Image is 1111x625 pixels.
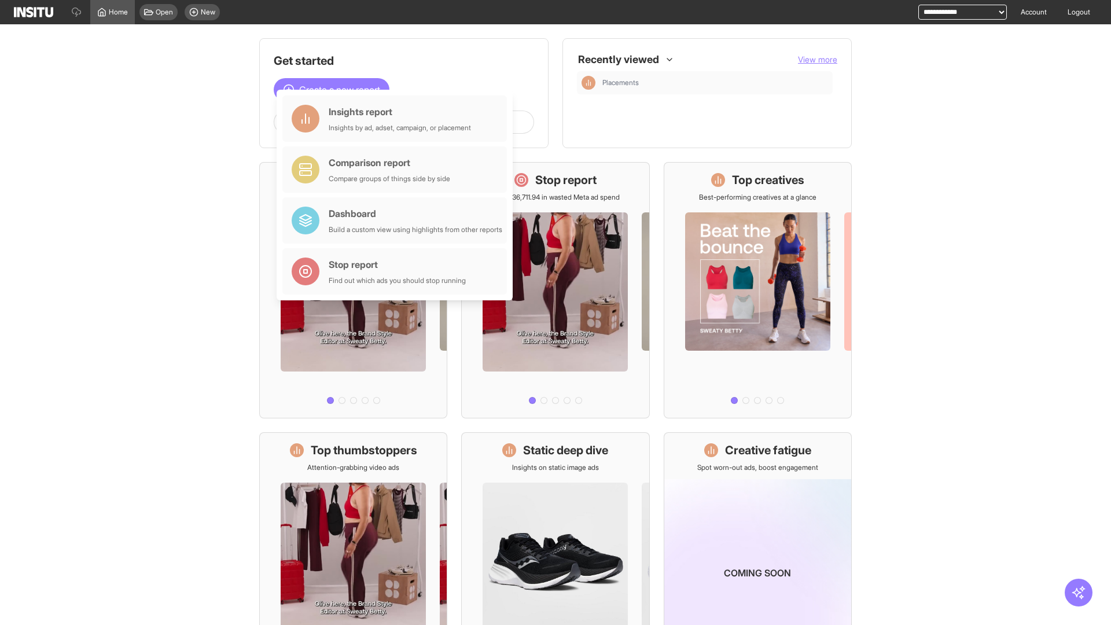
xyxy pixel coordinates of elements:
div: Compare groups of things side by side [329,174,450,183]
span: Placements [602,78,828,87]
p: Insights on static image ads [512,463,599,472]
div: Stop report [329,258,466,271]
div: Comparison report [329,156,450,170]
span: Home [109,8,128,17]
span: Placements [602,78,639,87]
h1: Top thumbstoppers [311,442,417,458]
h1: Stop report [535,172,597,188]
div: Insights report [329,105,471,119]
span: View more [798,54,837,64]
span: New [201,8,215,17]
button: Create a new report [274,78,389,101]
h1: Top creatives [732,172,804,188]
span: Create a new report [299,83,380,97]
div: Insights by ad, adset, campaign, or placement [329,123,471,133]
button: View more [798,54,837,65]
div: Insights [582,76,595,90]
div: Dashboard [329,207,502,220]
div: Build a custom view using highlights from other reports [329,225,502,234]
p: Best-performing creatives at a glance [699,193,816,202]
p: Save £36,711.94 in wasted Meta ad spend [491,193,620,202]
a: Top creativesBest-performing creatives at a glance [664,162,852,418]
div: Find out which ads you should stop running [329,276,466,285]
a: What's live nowSee all active ads instantly [259,162,447,418]
a: Stop reportSave £36,711.94 in wasted Meta ad spend [461,162,649,418]
p: Attention-grabbing video ads [307,463,399,472]
h1: Get started [274,53,534,69]
img: Logo [14,7,53,17]
span: Open [156,8,173,17]
h1: Static deep dive [523,442,608,458]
